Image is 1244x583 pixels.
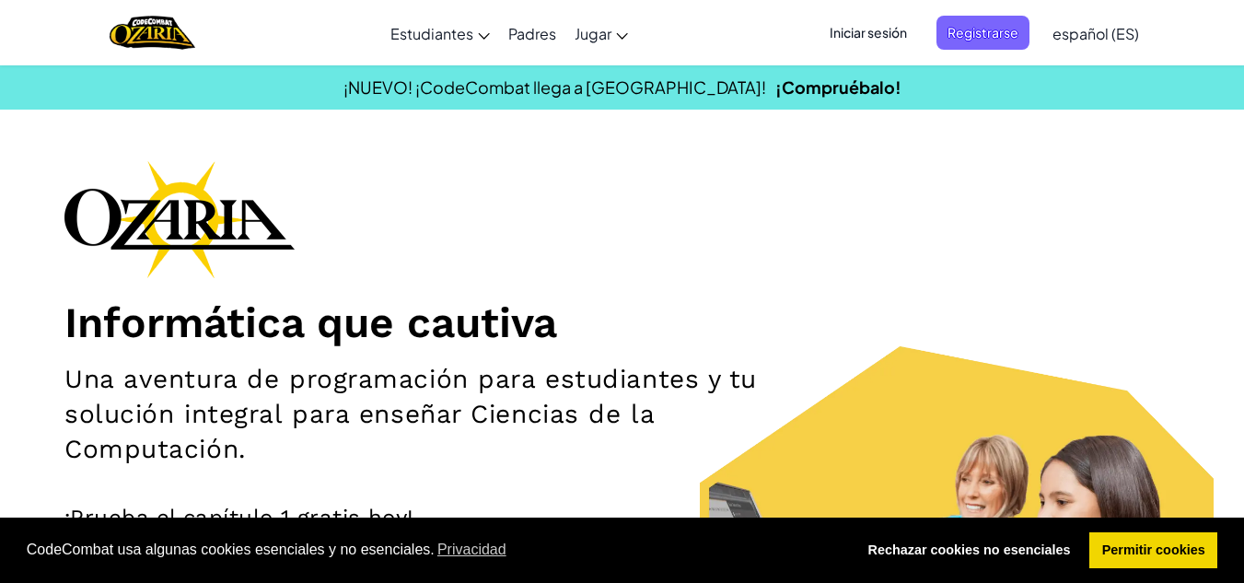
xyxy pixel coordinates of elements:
a: learn more about cookies [435,536,509,564]
a: allow cookies [1089,532,1217,569]
a: Jugar [565,8,637,58]
a: Estudiantes [381,8,499,58]
span: Jugar [575,24,611,43]
span: CodeCombat usa algunas cookies esenciales y no esenciales. [27,536,841,564]
a: Ozaria by CodeCombat logo [110,14,195,52]
p: ¡Prueba el capítulo 1 gratis hoy! [64,504,1180,531]
button: Registrarse [936,16,1029,50]
h2: Una aventura de programación para estudiantes y tu solución integral para enseñar Ciencias de la ... [64,362,811,467]
a: ¡Compruébalo! [775,76,901,98]
a: deny cookies [855,532,1083,569]
span: ¡NUEVO! ¡CodeCombat llega a [GEOGRAPHIC_DATA]! [343,76,766,98]
span: Estudiantes [390,24,473,43]
span: español (ES) [1052,24,1139,43]
img: Home [110,14,195,52]
img: Ozaria branding logo [64,160,295,278]
h1: Informática que cautiva [64,297,1180,348]
a: Padres [499,8,565,58]
a: español (ES) [1043,8,1148,58]
button: Iniciar sesión [819,16,918,50]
